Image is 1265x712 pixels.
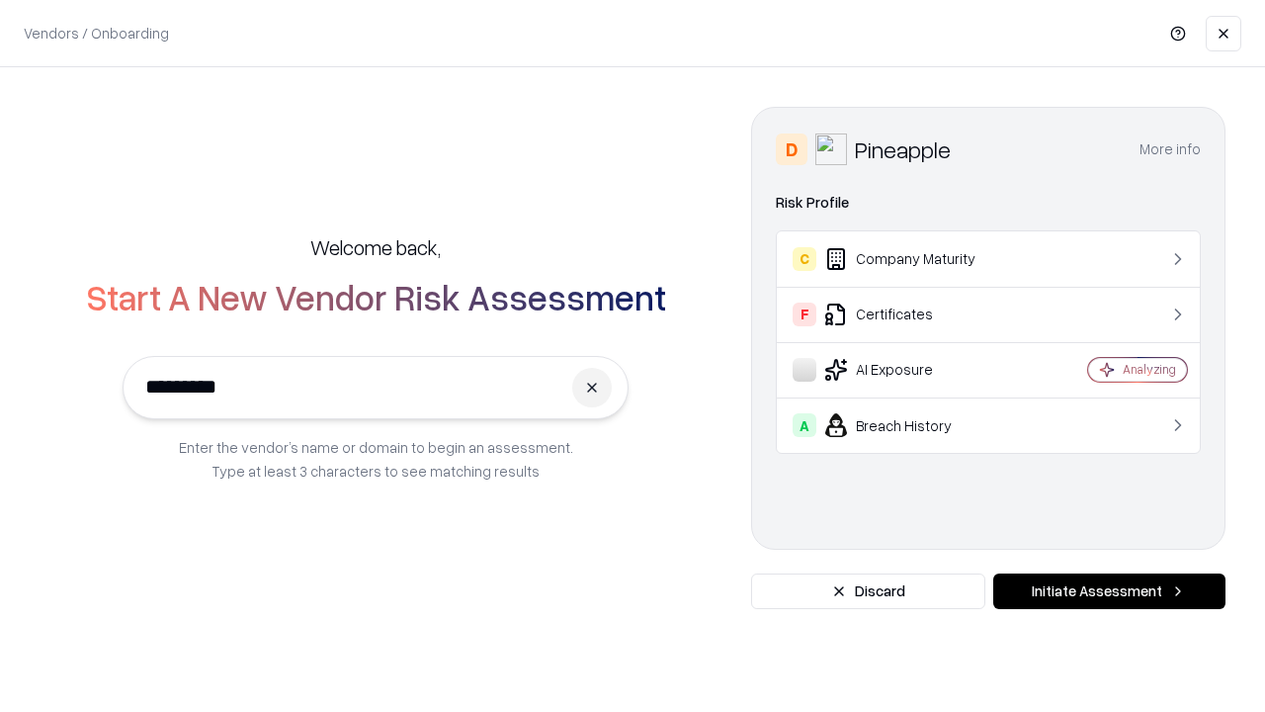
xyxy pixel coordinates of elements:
[86,277,666,316] h2: Start A New Vendor Risk Assessment
[993,574,1225,609] button: Initiate Assessment
[793,413,1029,437] div: Breach History
[751,574,985,609] button: Discard
[793,303,1029,326] div: Certificates
[793,247,1029,271] div: Company Maturity
[793,413,816,437] div: A
[310,233,441,261] h5: Welcome back,
[24,23,169,44] p: Vendors / Onboarding
[793,247,816,271] div: C
[1123,361,1176,378] div: Analyzing
[815,133,847,165] img: Pineapple
[776,133,807,165] div: D
[179,435,573,483] p: Enter the vendor’s name or domain to begin an assessment. Type at least 3 characters to see match...
[855,133,951,165] div: Pineapple
[1139,132,1201,167] button: More info
[776,191,1201,215] div: Risk Profile
[793,358,1029,382] div: AI Exposure
[793,303,816,326] div: F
